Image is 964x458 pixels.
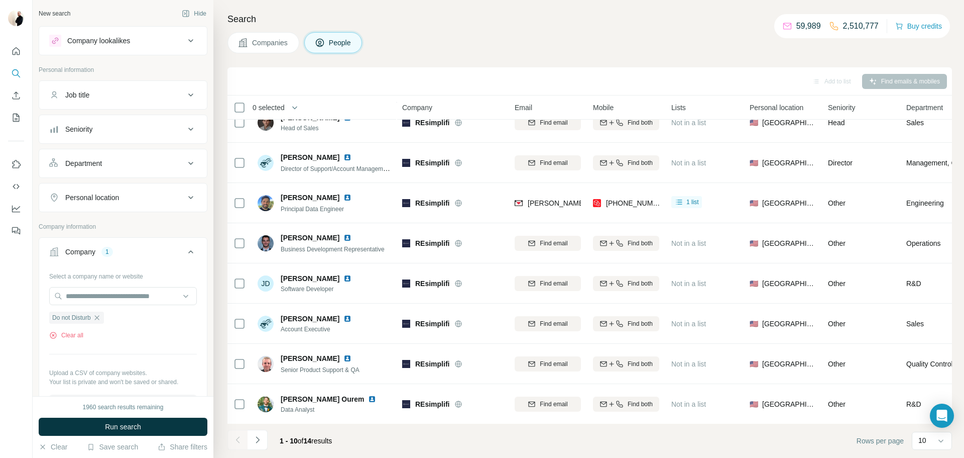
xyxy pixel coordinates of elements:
span: [PERSON_NAME][EMAIL_ADDRESS][DOMAIN_NAME] [528,199,704,207]
button: Find both [593,236,659,251]
button: Save search [87,442,138,452]
p: 59,989 [796,20,821,32]
button: Buy credits [895,19,942,33]
span: Other [828,320,846,328]
span: Other [828,199,846,207]
span: 🇺🇸 [750,238,758,248]
p: Upload a CSV of company websites. [49,369,197,378]
button: Find both [593,356,659,372]
div: New search [39,9,70,18]
img: Logo of REsimplifi [402,239,410,247]
span: Not in a list [671,360,706,368]
span: 🇺🇸 [750,279,758,289]
span: [GEOGRAPHIC_DATA] [762,198,816,208]
img: Logo of REsimplifi [402,119,410,127]
img: LinkedIn logo [343,354,351,362]
button: My lists [8,109,24,127]
span: [PERSON_NAME] [281,314,339,324]
span: Not in a list [671,280,706,288]
span: REsimplifi [415,399,449,409]
img: LinkedIn logo [343,315,351,323]
button: Find email [515,236,581,251]
span: Not in a list [671,400,706,408]
span: Sales [906,118,924,128]
button: Company lookalikes [39,29,207,53]
span: [GEOGRAPHIC_DATA] [762,319,816,329]
button: Find email [515,276,581,291]
span: Account Executive [281,325,364,334]
span: Rows per page [857,436,904,446]
span: 1 list [686,198,699,207]
span: [GEOGRAPHIC_DATA] [762,279,816,289]
span: REsimplifi [415,118,449,128]
div: 1 [101,247,113,256]
span: Find both [628,359,653,369]
span: Find both [628,279,653,288]
div: Seniority [65,124,92,134]
span: Software Developer [281,285,364,294]
button: Quick start [8,42,24,60]
span: of [298,437,304,445]
img: Avatar [258,115,274,131]
span: 🇺🇸 [750,118,758,128]
span: [PERSON_NAME] [281,152,339,162]
span: Not in a list [671,119,706,127]
button: Find email [515,397,581,412]
img: Logo of REsimplifi [402,199,410,207]
span: Find email [540,319,567,328]
button: Company1 [39,240,207,268]
button: Find both [593,316,659,331]
img: Logo of REsimplifi [402,159,410,167]
img: LinkedIn logo [343,194,351,202]
p: 2,510,777 [843,20,879,32]
span: Business Development Representative [281,246,385,253]
span: [PERSON_NAME] [281,233,339,243]
span: Department [906,103,943,113]
button: Find both [593,397,659,412]
span: [PERSON_NAME] [281,353,339,363]
span: REsimplifi [415,198,449,208]
img: Avatar [258,396,274,412]
div: 1960 search results remaining [83,403,164,412]
div: Select a company name or website [49,268,197,281]
button: Find email [515,356,581,372]
img: Avatar [258,356,274,372]
button: Navigate to next page [248,430,268,450]
button: Share filters [158,442,207,452]
span: Mobile [593,103,614,113]
button: Use Surfe on LinkedIn [8,155,24,173]
span: Company [402,103,432,113]
span: Email [515,103,532,113]
span: Engineering [906,198,944,208]
span: Operations [906,238,940,248]
span: Principal Data Engineer [281,206,344,213]
button: Clear [39,442,67,452]
span: Find both [628,400,653,409]
button: Feedback [8,222,24,240]
button: Find both [593,276,659,291]
span: Data Analyst [281,405,388,414]
span: R&D [906,279,921,289]
img: Avatar [258,316,274,332]
div: Personal location [65,193,119,203]
button: Find both [593,155,659,170]
span: Find both [628,319,653,328]
span: Find email [540,239,567,248]
span: Do not Disturb [52,313,91,322]
img: Logo of REsimplifi [402,400,410,408]
span: [GEOGRAPHIC_DATA] [762,118,816,128]
img: Logo of REsimplifi [402,360,410,368]
img: LinkedIn logo [343,153,351,161]
button: Job title [39,83,207,107]
span: 0 selected [253,103,285,113]
img: provider prospeo logo [593,198,601,208]
span: [GEOGRAPHIC_DATA] [762,399,816,409]
button: Seniority [39,117,207,141]
button: Use Surfe API [8,177,24,196]
button: Dashboard [8,200,24,218]
span: Find both [628,118,653,127]
img: Avatar [258,195,274,211]
span: REsimplifi [415,238,449,248]
span: Companies [252,38,289,48]
button: Search [8,64,24,82]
